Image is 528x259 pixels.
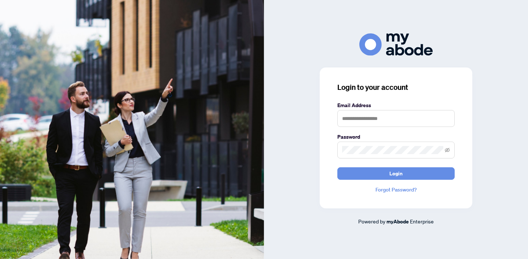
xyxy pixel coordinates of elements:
[337,82,455,92] h3: Login to your account
[410,218,434,225] span: Enterprise
[445,147,450,153] span: eye-invisible
[337,167,455,180] button: Login
[358,218,385,225] span: Powered by
[389,168,403,179] span: Login
[337,186,455,194] a: Forgot Password?
[337,133,455,141] label: Password
[386,218,409,226] a: myAbode
[359,33,433,56] img: ma-logo
[337,101,455,109] label: Email Address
